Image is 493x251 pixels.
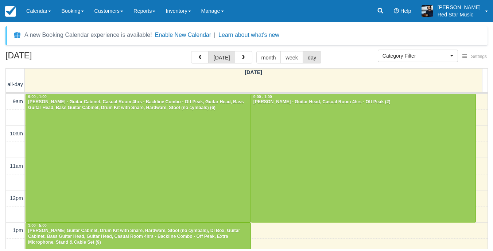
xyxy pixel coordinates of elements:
[394,8,399,13] i: Help
[303,51,321,63] button: day
[208,51,235,63] button: [DATE]
[438,4,481,11] p: [PERSON_NAME]
[5,6,16,17] img: checkfront-main-nav-mini-logo.png
[383,52,449,59] span: Category Filter
[245,69,262,75] span: [DATE]
[13,99,23,104] span: 9am
[253,95,272,99] span: 9:00 - 1:00
[10,195,23,201] span: 12pm
[438,11,481,18] p: Red Star Music
[280,51,303,63] button: week
[400,8,411,14] span: Help
[378,50,458,62] button: Category Filter
[458,51,491,62] button: Settings
[214,32,216,38] span: |
[471,54,487,59] span: Settings
[155,31,211,39] button: Enable New Calendar
[13,227,23,233] span: 1pm
[26,94,251,223] a: 9:00 - 1:00[PERSON_NAME] - Guitar Cabinet, Casual Room 4hrs - Backline Combo - Off Peak, Guitar H...
[28,95,47,99] span: 9:00 - 1:00
[28,224,47,228] span: 1:00 - 5:00
[256,51,281,63] button: month
[8,81,23,87] span: all-day
[28,99,249,111] div: [PERSON_NAME] - Guitar Cabinet, Casual Room 4hrs - Backline Combo - Off Peak, Guitar Head, Bass G...
[422,5,433,17] img: A1
[5,51,98,65] h2: [DATE]
[28,228,249,246] div: [PERSON_NAME] Guitar Cabinet, Drum Kit with Snare, Hardware, Stool (no cymbals), DI Box, Guitar C...
[10,163,23,169] span: 11am
[10,131,23,136] span: 10am
[253,99,474,105] div: [PERSON_NAME] - Guitar Head, Casual Room 4hrs - Off Peak (2)
[24,31,152,39] div: A new Booking Calendar experience is available!
[218,32,279,38] a: Learn about what's new
[251,94,476,223] a: 9:00 - 1:00[PERSON_NAME] - Guitar Head, Casual Room 4hrs - Off Peak (2)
